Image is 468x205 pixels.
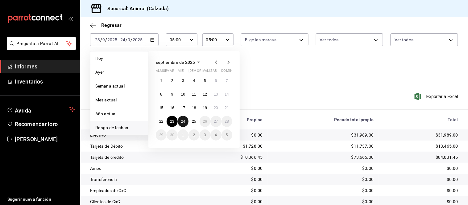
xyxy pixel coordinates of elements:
font: 26 [203,119,207,124]
font: $0.00 [362,177,374,182]
font: $0.00 [362,188,374,193]
font: Transferencia [90,177,117,182]
abbr: 29 de septiembre de 2025 [159,133,163,137]
font: $0.00 [362,199,374,204]
abbr: 19 de septiembre de 2025 [203,106,207,110]
font: $0.00 [447,166,458,171]
font: $10,366.45 [240,155,263,160]
font: Pregunta a Parrot AI [17,41,59,46]
font: 2 [171,79,173,83]
abbr: 24 de septiembre de 2025 [181,119,185,124]
font: $0.00 [251,177,263,182]
font: Ayer [95,70,104,75]
font: [PERSON_NAME] [15,136,58,142]
font: 1 [160,79,162,83]
font: 2 [193,133,195,137]
input: -- [128,37,131,42]
button: septiembre de 2025 [156,59,202,66]
font: 10 [181,92,185,96]
font: Efectivo [90,133,106,137]
font: Mes actual [95,97,117,102]
button: 15 de septiembre de 2025 [156,102,167,113]
font: / [105,37,107,42]
font: dominio [222,69,236,73]
button: 1 de octubre de 2025 [178,129,188,141]
abbr: 5 de septiembre de 2025 [204,79,206,83]
font: $0.00 [251,166,263,171]
button: 14 de septiembre de 2025 [222,89,232,100]
input: -- [120,37,126,42]
abbr: 30 de septiembre de 2025 [170,133,174,137]
font: $0.00 [447,199,458,204]
abbr: 16 de septiembre de 2025 [170,106,174,110]
button: 21 de septiembre de 2025 [222,102,232,113]
font: 3 [182,79,184,83]
abbr: 7 de septiembre de 2025 [226,79,228,83]
button: 5 de octubre de 2025 [222,129,232,141]
font: - [118,37,119,42]
font: $31,989.00 [351,133,374,137]
button: 13 de septiembre de 2025 [210,89,221,100]
font: 4 [193,79,195,83]
abbr: 27 de septiembre de 2025 [214,119,218,124]
font: 25 [192,119,196,124]
input: -- [95,37,100,42]
input: ---- [133,37,143,42]
button: 23 de septiembre de 2025 [167,116,177,127]
abbr: 4 de octubre de 2025 [215,133,217,137]
font: $0.00 [251,188,263,193]
button: 3 de septiembre de 2025 [178,75,188,86]
font: mié [178,69,184,73]
button: Pregunta a Parrot AI [7,37,76,50]
abbr: 6 de septiembre de 2025 [215,79,217,83]
button: 2 de septiembre de 2025 [167,75,177,86]
font: $0.00 [447,177,458,182]
abbr: 12 de septiembre de 2025 [203,92,207,96]
abbr: 11 de septiembre de 2025 [192,92,196,96]
font: / [126,37,127,42]
button: 4 de octubre de 2025 [210,129,221,141]
font: / [131,37,133,42]
font: 8 [160,92,162,96]
a: Pregunta a Parrot AI [4,45,76,51]
font: $13,465.00 [436,144,458,149]
abbr: 10 de septiembre de 2025 [181,92,185,96]
font: Clientes de CxC [90,199,120,204]
abbr: 21 de septiembre de 2025 [225,106,229,110]
font: Exportar a Excel [426,94,458,99]
button: 19 de septiembre de 2025 [200,102,210,113]
font: septiembre de 2025 [156,60,195,65]
font: 20 [214,106,218,110]
font: 7 [226,79,228,83]
font: Tarjeta de crédito [90,155,124,160]
abbr: 14 de septiembre de 2025 [225,92,229,96]
font: Total [448,117,458,122]
abbr: jueves [188,69,225,75]
font: almuerzo [156,69,174,73]
abbr: miércoles [178,69,184,75]
abbr: 1 de octubre de 2025 [182,133,184,137]
font: $0.00 [362,166,374,171]
button: Regresar [90,22,122,28]
button: 12 de septiembre de 2025 [200,89,210,100]
button: 16 de septiembre de 2025 [167,102,177,113]
abbr: martes [167,69,174,75]
font: Ver todos [395,37,413,42]
abbr: 4 de septiembre de 2025 [193,79,195,83]
font: 21 [225,106,229,110]
font: 6 [215,79,217,83]
font: Sugerir nueva función [7,197,51,202]
font: Semana actual [95,84,125,88]
button: 3 de octubre de 2025 [200,129,210,141]
font: 4 [215,133,217,137]
abbr: 15 de septiembre de 2025 [159,106,163,110]
font: Inventarios [15,78,43,85]
abbr: 5 de octubre de 2025 [226,133,228,137]
button: 4 de septiembre de 2025 [188,75,199,86]
font: / [100,37,102,42]
font: 1 [182,133,184,137]
button: Exportar a Excel [416,93,458,100]
font: $84,031.45 [436,155,458,160]
button: 9 de septiembre de 2025 [167,89,177,100]
font: Ayuda [15,107,31,114]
